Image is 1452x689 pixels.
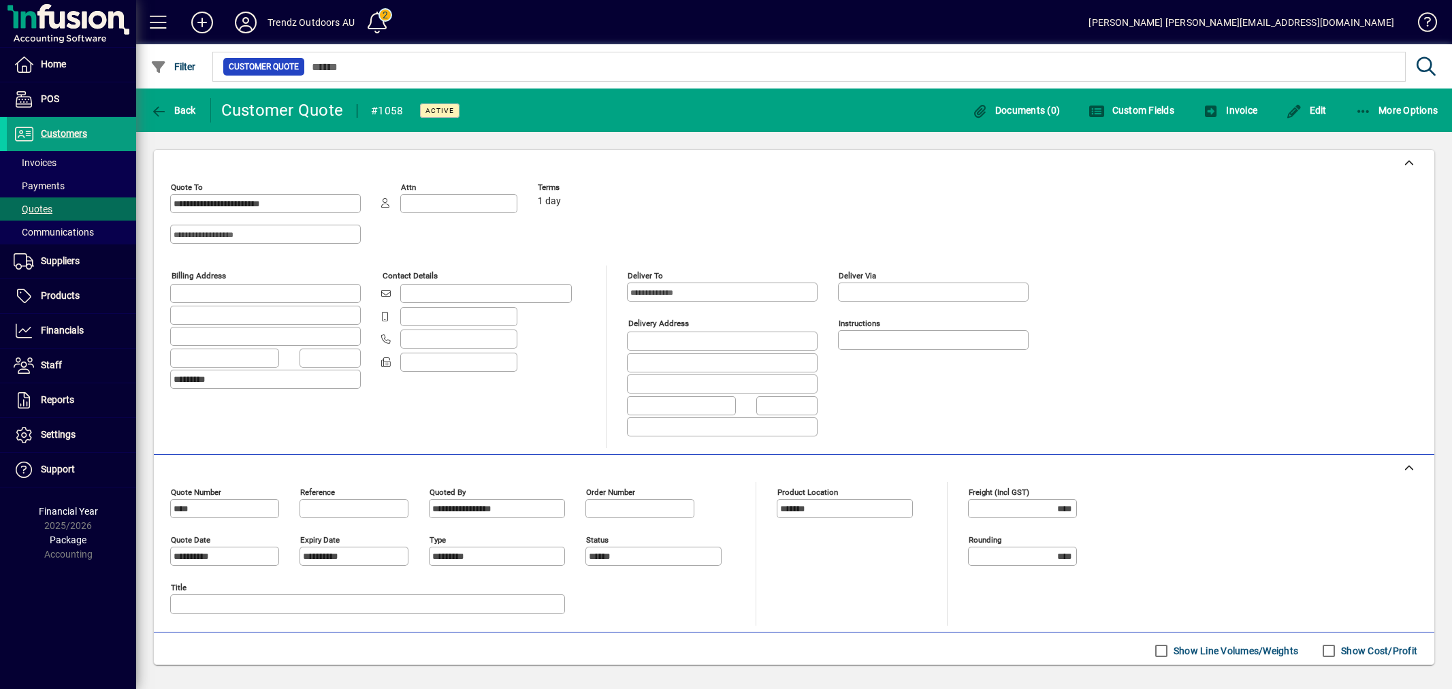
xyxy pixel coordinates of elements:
div: [PERSON_NAME] [PERSON_NAME][EMAIL_ADDRESS][DOMAIN_NAME] [1088,12,1394,33]
mat-label: Type [430,534,446,544]
div: Customer Quote [221,99,344,121]
span: Edit [1286,105,1327,116]
span: Filter [150,61,196,72]
span: Custom Fields [1088,105,1174,116]
app-page-header-button: Back [136,98,211,123]
span: More Options [1355,105,1438,116]
mat-label: Rounding [969,534,1001,544]
button: Profile [224,10,268,35]
label: Show Line Volumes/Weights [1171,644,1298,658]
mat-label: Deliver via [839,271,876,281]
mat-label: Quote date [171,534,210,544]
mat-label: Order number [586,487,635,496]
button: Edit [1282,98,1330,123]
div: Trendz Outdoors AU [268,12,355,33]
a: Quotes [7,197,136,221]
button: Custom Fields [1085,98,1178,123]
mat-label: Status [586,534,609,544]
a: Products [7,279,136,313]
span: Suppliers [41,255,80,266]
span: POS [41,93,59,104]
button: Add [180,10,224,35]
button: Back [147,98,199,123]
a: POS [7,82,136,116]
span: Active [425,106,454,115]
span: Settings [41,429,76,440]
a: Financials [7,314,136,348]
a: Invoices [7,151,136,174]
mat-label: Product location [777,487,838,496]
mat-label: Instructions [839,319,880,328]
span: Reports [41,394,74,405]
a: Reports [7,383,136,417]
div: #1058 [371,100,403,122]
span: Quotes [14,204,52,214]
button: Documents (0) [968,98,1063,123]
mat-label: Attn [401,182,416,192]
mat-label: Deliver To [628,271,663,281]
span: Customer Quote [229,60,299,74]
button: Invoice [1199,98,1261,123]
a: Payments [7,174,136,197]
span: Invoices [14,157,57,168]
mat-label: Quote To [171,182,203,192]
button: More Options [1352,98,1442,123]
span: Financial Year [39,506,98,517]
a: Home [7,48,136,82]
a: Staff [7,349,136,383]
a: Communications [7,221,136,244]
label: Show Cost/Profit [1338,644,1417,658]
span: Back [150,105,196,116]
span: Payments [14,180,65,191]
span: Staff [41,359,62,370]
a: Support [7,453,136,487]
span: Documents (0) [971,105,1060,116]
mat-label: Title [171,582,187,592]
a: Suppliers [7,244,136,278]
mat-label: Quote number [171,487,221,496]
span: Financials [41,325,84,336]
span: Support [41,464,75,475]
span: 1 day [538,196,561,207]
mat-label: Freight (incl GST) [969,487,1029,496]
span: Home [41,59,66,69]
button: Filter [147,54,199,79]
a: Settings [7,418,136,452]
mat-label: Expiry date [300,534,340,544]
mat-label: Reference [300,487,335,496]
a: Knowledge Base [1408,3,1435,47]
span: Customers [41,128,87,139]
span: Invoice [1203,105,1257,116]
span: Package [50,534,86,545]
span: Products [41,290,80,301]
span: Communications [14,227,94,238]
mat-label: Quoted by [430,487,466,496]
span: Terms [538,183,619,192]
